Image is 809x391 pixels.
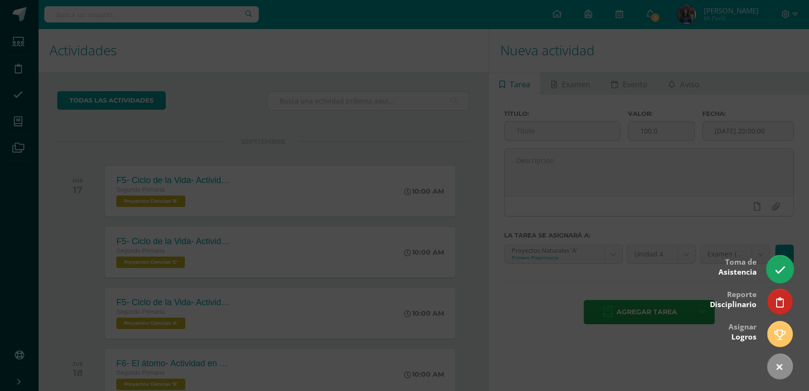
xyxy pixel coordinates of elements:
span: Logros [731,332,757,342]
div: Reporte [710,283,757,314]
span: Disciplinario [710,299,757,309]
div: Toma de [718,251,757,282]
span: Asistencia [718,267,757,277]
div: Asignar [728,316,757,347]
